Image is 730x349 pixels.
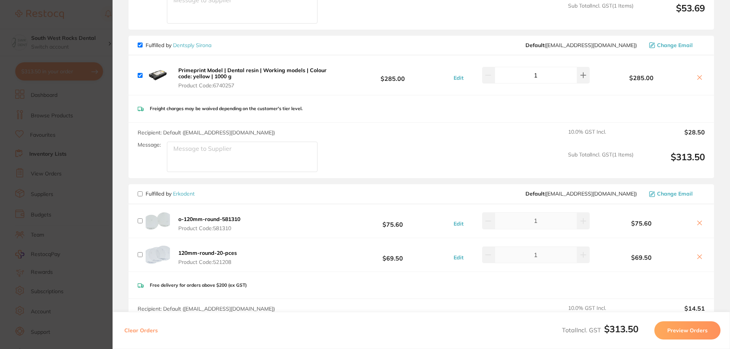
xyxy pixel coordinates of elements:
b: Default [525,42,544,49]
span: Recipient: Default ( [EMAIL_ADDRESS][DOMAIN_NAME] ) [138,129,275,136]
span: Product Code: 581310 [178,225,240,231]
span: Recipient: Default ( [EMAIL_ADDRESS][DOMAIN_NAME] ) [138,305,275,312]
span: Total Incl. GST [562,326,638,334]
b: $69.50 [336,248,449,262]
p: Freight charges may be waived depending on the customer's tier level. [150,106,303,111]
b: $285.00 [592,74,691,81]
output: $53.69 [640,3,705,24]
b: $69.50 [592,254,691,261]
b: $285.00 [336,68,449,82]
span: Sub Total Incl. GST ( 1 Items) [568,3,633,24]
span: 10.0 % GST Incl. [568,305,633,322]
button: Edit [451,74,466,81]
span: support@erkodent.com.au [525,191,637,197]
img: eXFrdTJvdg [146,212,170,230]
b: Primeprint Model | Dental resin | Working models | Colour code: yellow | 1000 g [178,67,327,80]
span: Product Code: 521208 [178,259,237,265]
button: o-120mm-round-581310 Product Code:581310 [176,216,243,232]
b: $313.50 [604,323,638,335]
span: Change Email [657,191,693,197]
button: Edit [451,254,466,261]
b: $75.60 [336,214,449,228]
button: Change Email [647,190,705,197]
span: Change Email [657,42,693,48]
p: Fulfilled by [146,42,211,48]
img: MDJiNHQ5dw [146,246,170,264]
button: Primeprint Model | Dental resin | Working models | Colour code: yellow | 1000 g Product Code:6740257 [176,67,336,89]
a: Erkodent [173,190,195,197]
b: 120mm-round-20-pces [178,250,237,256]
span: clientservices@dentsplysirona.com [525,42,637,48]
b: Default [525,190,544,197]
span: 10.0 % GST Incl. [568,129,633,145]
span: Sub Total Incl. GST ( 1 Items) [568,152,633,172]
button: Clear Orders [122,321,160,340]
a: Dentsply Sirona [173,42,211,49]
b: $75.60 [592,220,691,227]
button: 120mm-round-20-pces Product Code:521208 [176,250,239,265]
img: YnZ4Z214ZA [146,63,170,87]
span: Product Code: 6740257 [178,82,334,88]
p: Fulfilled by [146,191,195,197]
output: $14.51 [640,305,705,322]
b: o-120mm-round-581310 [178,216,240,223]
output: $28.50 [640,129,705,145]
button: Edit [451,220,466,227]
output: $313.50 [640,152,705,172]
button: Change Email [647,42,705,49]
p: Free delivery for orders above $200 (ex GST) [150,283,247,288]
button: Preview Orders [654,321,720,340]
label: Message: [138,142,161,148]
